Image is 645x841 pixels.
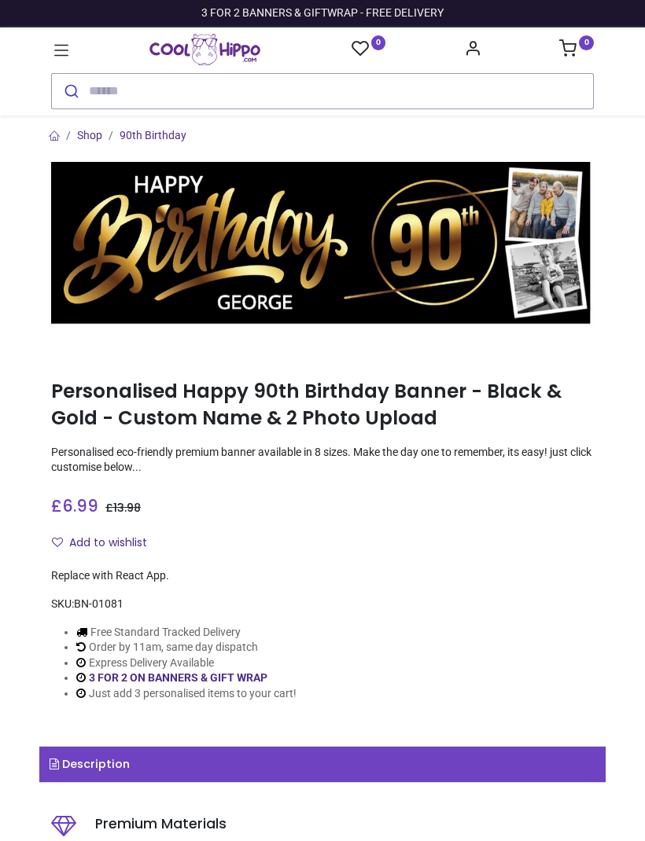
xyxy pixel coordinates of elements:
span: 6.99 [62,494,98,517]
img: Personalised Happy 90th Birthday Banner - Black & Gold - Custom Name & 2 Photo Upload [51,162,594,325]
li: Express Delivery Available [76,656,297,671]
sup: 0 [371,35,386,50]
a: Logo of Cool Hippo [149,34,260,65]
button: Submit [52,74,89,108]
sup: 0 [579,35,594,50]
span: £ [105,500,141,516]
div: 3 FOR 2 BANNERS & GIFTWRAP - FREE DELIVERY [201,6,444,21]
span: BN-01081 [74,597,123,610]
span: 13.98 [113,500,141,516]
a: 90th Birthday [120,129,186,141]
img: Cool Hippo [149,34,260,65]
h1: Personalised Happy 90th Birthday Banner - Black & Gold - Custom Name & 2 Photo Upload [51,378,594,432]
li: Order by 11am, same day dispatch [76,640,297,656]
a: Shop [77,129,102,141]
li: Free Standard Tracked Delivery [76,625,297,641]
a: 0 [559,44,594,57]
button: Add to wishlistAdd to wishlist [51,530,160,556]
a: Account Info [464,44,481,57]
li: Just add 3 personalised items to your cart! [76,686,297,702]
a: 3 FOR 2 ON BANNERS & GIFT WRAP [89,671,267,684]
a: 0 [352,39,386,59]
a: Description [39,747,606,783]
h5: Premium Materials [95,814,594,834]
div: Replace with React App. [51,568,594,584]
p: Personalised eco-friendly premium banner available in 8 sizes. Make the day one to remember, its ... [51,445,594,476]
i: Add to wishlist [52,537,63,548]
div: SKU: [51,597,594,612]
span: £ [51,494,98,517]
